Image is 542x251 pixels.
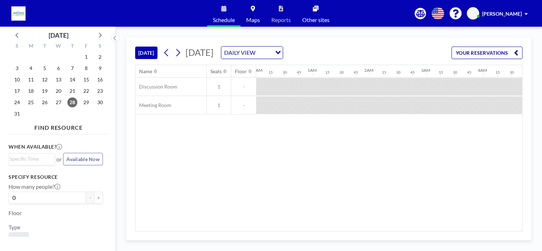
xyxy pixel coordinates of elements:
[251,68,262,73] div: 12AM
[95,63,105,73] span: Saturday, August 9, 2025
[95,86,105,96] span: Saturday, August 23, 2025
[56,156,62,163] span: or
[207,102,231,108] span: 1
[11,235,26,242] span: Room
[26,63,36,73] span: Monday, August 4, 2025
[9,174,103,180] h3: Specify resource
[93,42,107,51] div: S
[302,17,330,23] span: Other sites
[9,154,55,164] div: Search for option
[11,6,26,21] img: organization-logo
[410,70,415,75] div: 45
[67,63,77,73] span: Thursday, August 7, 2025
[12,97,22,107] span: Sunday, August 24, 2025
[283,70,287,75] div: 30
[325,70,330,75] div: 15
[135,84,177,90] span: Discussion Room
[40,97,50,107] span: Tuesday, August 26, 2025
[221,47,283,59] div: Search for option
[186,47,214,58] span: [DATE]
[54,63,63,73] span: Wednesday, August 6, 2025
[40,63,50,73] span: Tuesday, August 5, 2025
[10,42,24,51] div: S
[478,68,487,73] div: 4AM
[364,68,374,73] div: 2AM
[496,70,500,75] div: 15
[12,63,22,73] span: Sunday, August 3, 2025
[235,68,247,75] div: Floor
[339,70,344,75] div: 30
[439,70,443,75] div: 15
[24,42,38,51] div: M
[297,70,301,75] div: 45
[210,68,222,75] div: Seats
[471,10,475,17] span: JL
[231,102,256,108] span: -
[9,209,22,217] label: Floor
[54,75,63,85] span: Wednesday, August 13, 2025
[10,155,51,163] input: Search for option
[81,97,91,107] span: Friday, August 29, 2025
[66,156,100,162] span: Available Now
[453,70,457,75] div: 30
[308,68,317,73] div: 1AM
[49,30,68,40] div: [DATE]
[271,17,291,23] span: Reports
[258,48,271,57] input: Search for option
[67,75,77,85] span: Thursday, August 14, 2025
[246,17,260,23] span: Maps
[213,17,235,23] span: Schedule
[382,70,386,75] div: 15
[12,86,22,96] span: Sunday, August 17, 2025
[81,75,91,85] span: Friday, August 15, 2025
[67,86,77,96] span: Thursday, August 21, 2025
[95,97,105,107] span: Saturday, August 30, 2025
[26,97,36,107] span: Monday, August 25, 2025
[81,63,91,73] span: Friday, August 8, 2025
[26,86,36,96] span: Monday, August 18, 2025
[95,52,105,62] span: Saturday, August 2, 2025
[81,86,91,96] span: Friday, August 22, 2025
[95,75,105,85] span: Saturday, August 16, 2025
[9,224,20,231] label: Type
[67,97,77,107] span: Thursday, August 28, 2025
[79,42,93,51] div: F
[9,121,109,131] h4: FIND RESOURCE
[26,75,36,85] span: Monday, August 11, 2025
[54,97,63,107] span: Wednesday, August 27, 2025
[135,102,171,108] span: Meeting Room
[86,192,94,204] button: -
[231,84,256,90] span: -
[482,11,522,17] span: [PERSON_NAME]
[94,192,103,204] button: +
[52,42,66,51] div: W
[38,42,52,51] div: T
[139,68,152,75] div: Name
[9,183,60,190] label: How many people?
[510,70,514,75] div: 30
[40,86,50,96] span: Tuesday, August 19, 2025
[421,68,430,73] div: 3AM
[269,70,273,75] div: 15
[65,42,79,51] div: T
[223,48,257,57] span: DAILY VIEW
[396,70,400,75] div: 30
[40,75,50,85] span: Tuesday, August 12, 2025
[12,75,22,85] span: Sunday, August 10, 2025
[354,70,358,75] div: 45
[135,47,157,59] button: [DATE]
[207,84,231,90] span: 1
[452,47,522,59] button: YOUR RESERVATIONS
[12,109,22,119] span: Sunday, August 31, 2025
[63,153,103,165] button: Available Now
[81,52,91,62] span: Friday, August 1, 2025
[54,86,63,96] span: Wednesday, August 20, 2025
[467,70,471,75] div: 45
